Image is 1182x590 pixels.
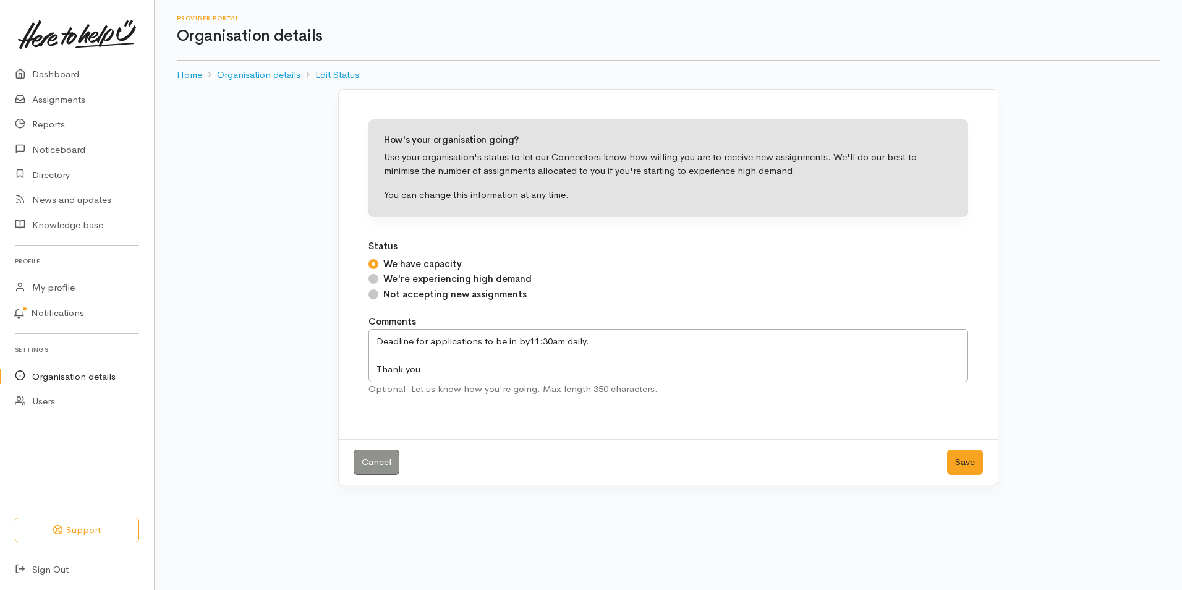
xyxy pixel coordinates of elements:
[315,68,359,82] a: Edit Status
[368,315,416,329] label: Comments
[15,253,139,270] h6: Profile
[177,68,202,82] a: Home
[177,15,1160,22] h6: Provider Portal
[384,135,953,145] h4: How's your organisation going?
[368,239,398,254] label: Status
[177,27,1160,45] h1: Organisation details
[384,150,953,178] p: Use your organisation's status to let our Connectors know how willing you are to receive new assi...
[383,257,462,271] label: We have capacity
[368,329,968,382] textarea: Deadline for applications to be in by11:30am daily. Thank you.
[368,382,968,396] div: Optional. Let us know how you're going. Max length 350 characters.
[383,288,527,302] label: Not accepting new assignments
[177,61,1160,90] nav: breadcrumb
[15,518,139,543] button: Support
[384,188,953,202] p: You can change this information at any time.
[383,272,532,286] label: We're experiencing high demand
[947,450,983,475] button: Save
[15,341,139,358] h6: Settings
[217,68,300,82] a: Organisation details
[354,450,399,475] a: Cancel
